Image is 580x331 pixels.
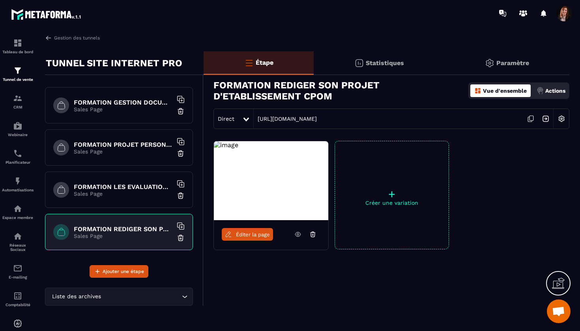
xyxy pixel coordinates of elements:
[74,183,172,191] h6: FORMATION LES EVALUATIONS EN SANTE
[74,106,172,112] p: Sales Page
[213,80,468,102] h3: FORMATION REDIGER SON PROJET D'ETABLISSEMENT CPOM
[74,141,172,148] h6: FORMATION PROJET PERSONNALISE
[366,59,404,67] p: Statistiques
[2,303,34,307] p: Comptabilité
[254,116,317,122] a: [URL][DOMAIN_NAME]
[45,34,52,41] img: arrow
[13,204,22,213] img: automations
[177,150,185,157] img: trash
[2,50,34,54] p: Tableau de bord
[335,200,449,206] p: Créer une variation
[256,59,273,66] p: Étape
[2,160,34,165] p: Planificateur
[74,148,172,155] p: Sales Page
[74,233,172,239] p: Sales Page
[177,234,185,242] img: trash
[50,292,103,301] span: Liste des archives
[11,7,82,21] img: logo
[354,58,364,68] img: stats.20deebd0.svg
[2,88,34,115] a: formationformationCRM
[2,258,34,285] a: emailemailE-mailing
[45,288,193,306] div: Search for option
[244,58,254,67] img: bars-o.4a397970.svg
[2,143,34,170] a: schedulerschedulerPlanificateur
[218,116,234,122] span: Direct
[13,94,22,103] img: formation
[74,225,172,233] h6: FORMATION REDIGER SON PROJET D'ETABLISSEMENT CPOM
[13,264,22,273] img: email
[74,191,172,197] p: Sales Page
[13,291,22,301] img: accountant
[2,215,34,220] p: Espace membre
[2,226,34,258] a: social-networksocial-networkRéseaux Sociaux
[2,115,34,143] a: automationsautomationsWebinaire
[485,58,494,68] img: setting-gr.5f69749f.svg
[545,88,565,94] p: Actions
[13,38,22,48] img: formation
[214,141,238,149] img: image
[474,87,481,94] img: dashboard-orange.40269519.svg
[222,228,273,241] a: Éditer la page
[46,55,182,71] p: TUNNEL SITE INTERNET PRO
[554,111,569,126] img: setting-w.858f3a88.svg
[2,243,34,252] p: Réseaux Sociaux
[2,77,34,82] p: Tunnel de vente
[2,60,34,88] a: formationformationTunnel de vente
[2,188,34,192] p: Automatisations
[13,176,22,186] img: automations
[13,66,22,75] img: formation
[2,170,34,198] a: automationsautomationsAutomatisations
[2,105,34,109] p: CRM
[496,59,529,67] p: Paramètre
[90,265,148,278] button: Ajouter une étape
[74,99,172,106] h6: FORMATION GESTION DOCUMENTAIRE QUALITE
[2,275,34,279] p: E-mailing
[236,232,270,237] span: Éditer la page
[13,232,22,241] img: social-network
[13,319,22,328] img: automations
[335,189,449,200] p: +
[13,149,22,158] img: scheduler
[103,292,180,301] input: Search for option
[538,111,553,126] img: arrow-next.bcc2205e.svg
[13,121,22,131] img: automations
[177,107,185,115] img: trash
[103,267,144,275] span: Ajouter une étape
[45,34,100,41] a: Gestion des tunnels
[2,32,34,60] a: formationformationTableau de bord
[177,192,185,200] img: trash
[537,87,544,94] img: actions.d6e523a2.png
[547,299,571,323] a: Ouvrir le chat
[2,285,34,313] a: accountantaccountantComptabilité
[2,133,34,137] p: Webinaire
[2,198,34,226] a: automationsautomationsEspace membre
[483,88,527,94] p: Vue d'ensemble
